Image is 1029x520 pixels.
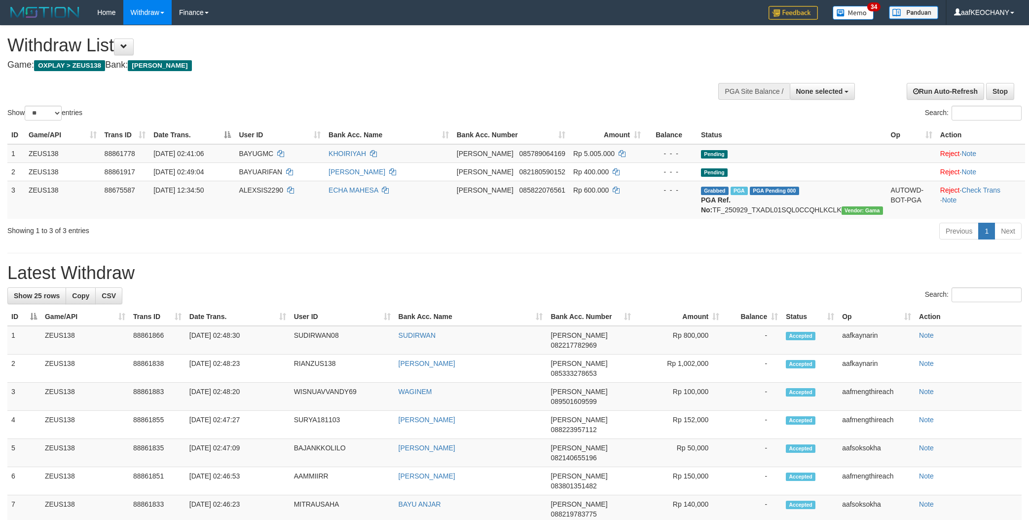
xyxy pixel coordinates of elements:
td: 1 [7,144,25,163]
a: Note [961,168,976,176]
span: 88675587 [105,186,135,194]
td: 1 [7,326,41,355]
a: Previous [939,223,979,240]
td: AAMMIIRR [290,467,395,495]
h4: Game: Bank: [7,60,676,70]
input: Search: [952,106,1022,120]
span: 88861778 [105,150,135,158]
span: BAYUARIFAN [239,168,282,176]
span: [PERSON_NAME] [551,500,607,508]
span: [PERSON_NAME] [551,360,607,367]
img: panduan.png [889,6,938,19]
td: ZEUS138 [41,467,129,495]
h1: Latest Withdraw [7,263,1022,283]
td: ZEUS138 [25,181,101,219]
a: Reject [940,150,960,158]
a: Note [919,444,934,452]
a: Note [961,150,976,158]
span: Copy 082140655196 to clipboard [551,454,596,462]
th: Date Trans.: activate to sort column ascending [185,308,290,326]
span: Copy 085333278653 to clipboard [551,369,596,377]
td: aafmengthireach [838,467,915,495]
a: Note [919,331,934,339]
span: Rp 400.000 [573,168,609,176]
span: Pending [701,168,728,177]
a: Check Trans [961,186,1000,194]
div: Showing 1 to 3 of 3 entries [7,222,421,236]
span: [PERSON_NAME] [457,186,514,194]
td: - [723,355,782,383]
h1: Withdraw List [7,36,676,55]
span: Accepted [786,360,815,368]
a: Next [994,223,1022,240]
th: Bank Acc. Number: activate to sort column ascending [453,126,569,144]
a: WAGINEM [399,388,432,396]
span: Copy 085789064169 to clipboard [519,150,565,158]
span: 88861917 [105,168,135,176]
td: aafsoksokha [838,439,915,467]
a: [PERSON_NAME] [399,416,455,424]
div: - - - [649,149,693,159]
td: · · [936,181,1025,219]
span: Accepted [786,416,815,425]
span: BAYUGMC [239,150,273,158]
td: 88861866 [129,326,185,355]
td: 5 [7,439,41,467]
span: Copy 082217782969 to clipboard [551,341,596,349]
a: Note [919,416,934,424]
th: Balance [645,126,697,144]
th: Balance: activate to sort column ascending [723,308,782,326]
td: Rp 50,000 [635,439,723,467]
td: SUDIRWAN08 [290,326,395,355]
td: - [723,439,782,467]
span: Show 25 rows [14,292,60,300]
th: Amount: activate to sort column ascending [569,126,645,144]
td: 88861851 [129,467,185,495]
a: Stop [986,83,1014,100]
td: ZEUS138 [41,326,129,355]
span: Rp 600.000 [573,186,609,194]
span: [PERSON_NAME] [128,60,191,71]
td: 6 [7,467,41,495]
span: [PERSON_NAME] [551,472,607,480]
span: Grabbed [701,187,729,195]
th: Bank Acc. Name: activate to sort column ascending [395,308,547,326]
span: CSV [102,292,116,300]
td: Rp 100,000 [635,383,723,411]
th: ID: activate to sort column descending [7,308,41,326]
td: [DATE] 02:46:53 [185,467,290,495]
span: Copy 089501609599 to clipboard [551,398,596,405]
a: Show 25 rows [7,287,66,304]
span: Copy 088223957112 to clipboard [551,426,596,434]
a: BAYU ANJAR [399,500,441,508]
span: 34 [867,2,881,11]
label: Show entries [7,106,82,120]
input: Search: [952,287,1022,302]
img: MOTION_logo.png [7,5,82,20]
td: 4 [7,411,41,439]
td: 3 [7,181,25,219]
span: Copy 082180590152 to clipboard [519,168,565,176]
span: PGA Pending [750,187,799,195]
select: Showentries [25,106,62,120]
td: ZEUS138 [41,383,129,411]
a: Note [919,360,934,367]
button: None selected [790,83,855,100]
span: Copy 085822076561 to clipboard [519,186,565,194]
a: [PERSON_NAME] [399,472,455,480]
span: Vendor URL: https://trx31.1velocity.biz [842,206,883,215]
td: 88861883 [129,383,185,411]
a: ECHA MAHESA [329,186,378,194]
td: ZEUS138 [25,162,101,181]
div: - - - [649,167,693,177]
th: Op: activate to sort column ascending [838,308,915,326]
td: · [936,144,1025,163]
td: Rp 1,002,000 [635,355,723,383]
td: SURYA181103 [290,411,395,439]
td: - [723,326,782,355]
span: Copy 083801351482 to clipboard [551,482,596,490]
a: Note [919,500,934,508]
td: - [723,411,782,439]
th: Action [936,126,1025,144]
span: [PERSON_NAME] [551,444,607,452]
